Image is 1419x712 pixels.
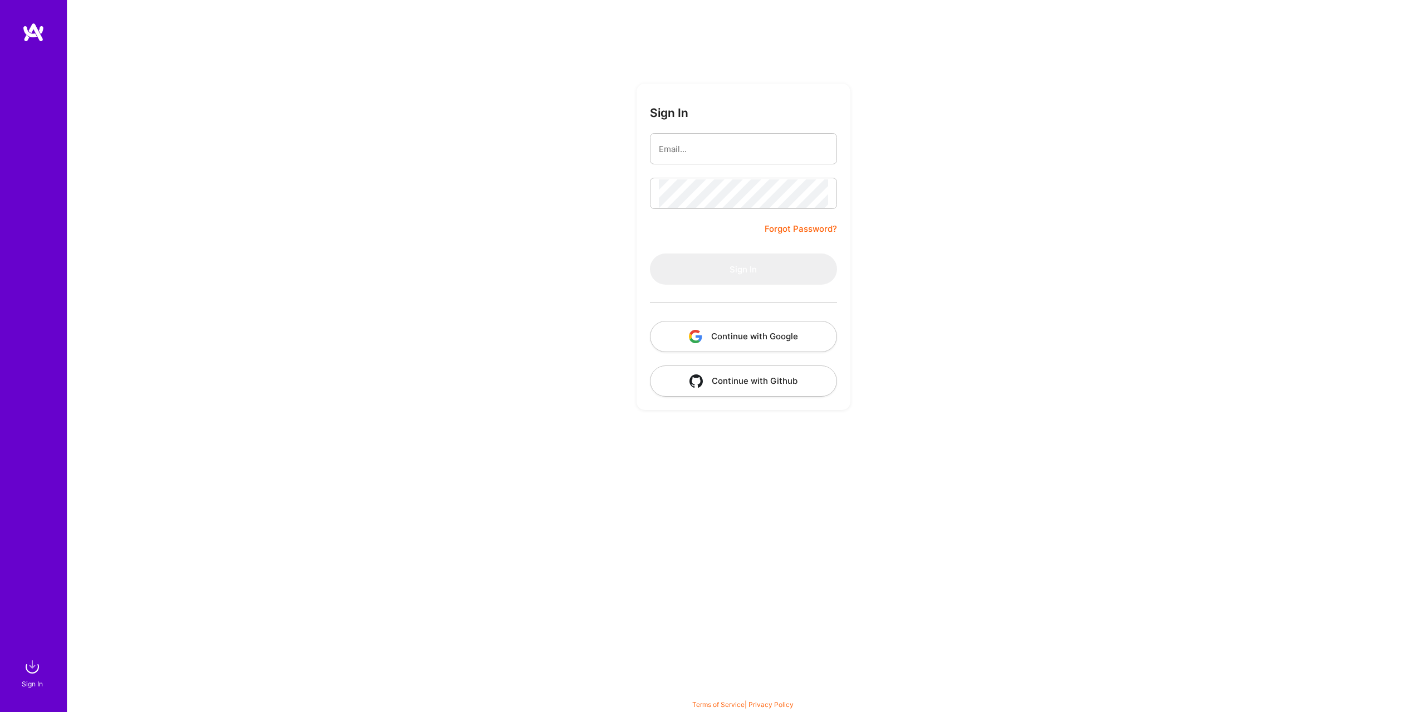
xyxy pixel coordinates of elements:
[692,700,745,709] a: Terms of Service
[765,222,837,236] a: Forgot Password?
[748,700,794,709] a: Privacy Policy
[22,22,45,42] img: logo
[650,321,837,352] button: Continue with Google
[650,365,837,397] button: Continue with Github
[659,135,828,163] input: Email...
[689,330,702,343] img: icon
[692,700,794,709] span: |
[23,656,43,690] a: sign inSign In
[22,678,43,690] div: Sign In
[650,253,837,285] button: Sign In
[650,106,688,120] h3: Sign In
[21,656,43,678] img: sign in
[689,374,703,388] img: icon
[67,679,1419,706] div: © 2025 ATeams Inc., All rights reserved.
